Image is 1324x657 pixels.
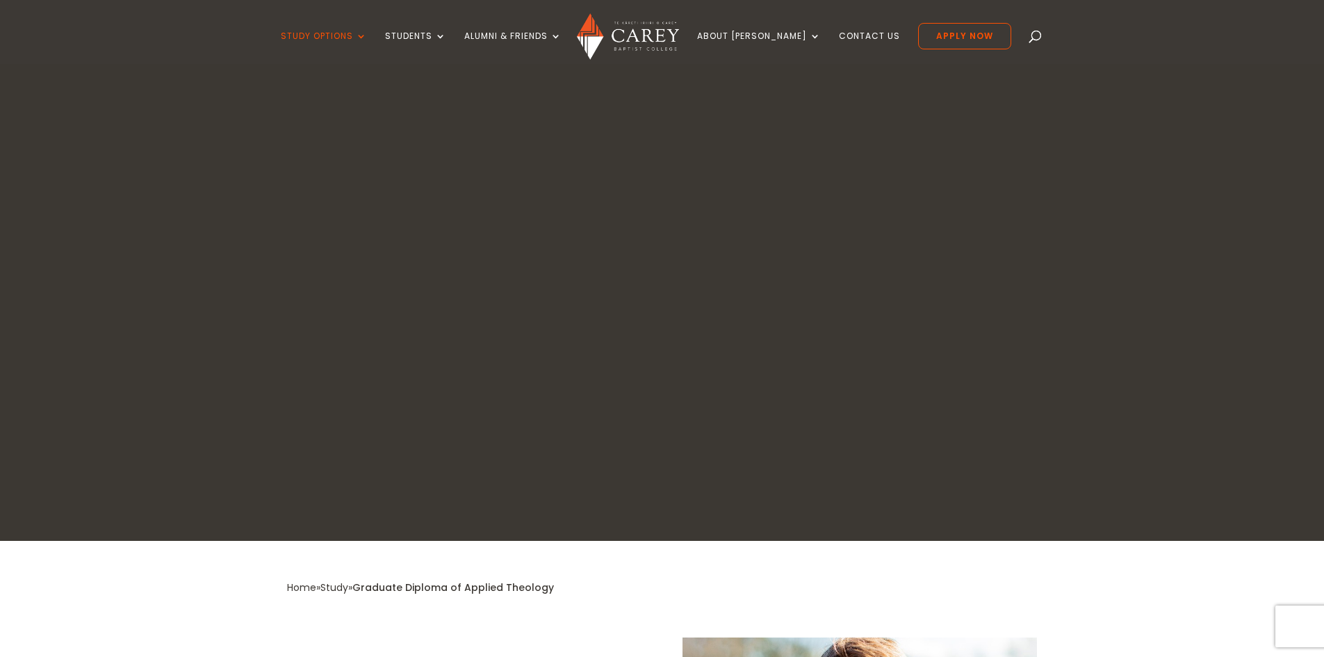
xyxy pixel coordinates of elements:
a: Contact Us [839,31,900,64]
span: Graduate Diploma of Applied Theology [352,581,554,594]
a: Apply Now [918,23,1011,49]
a: About [PERSON_NAME] [697,31,821,64]
a: Alumni & Friends [464,31,562,64]
img: Carey Baptist College [577,13,679,60]
a: Study Options [281,31,367,64]
a: Home [287,581,316,594]
a: Study [320,581,348,594]
span: » » [287,581,554,594]
a: Students [385,31,446,64]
